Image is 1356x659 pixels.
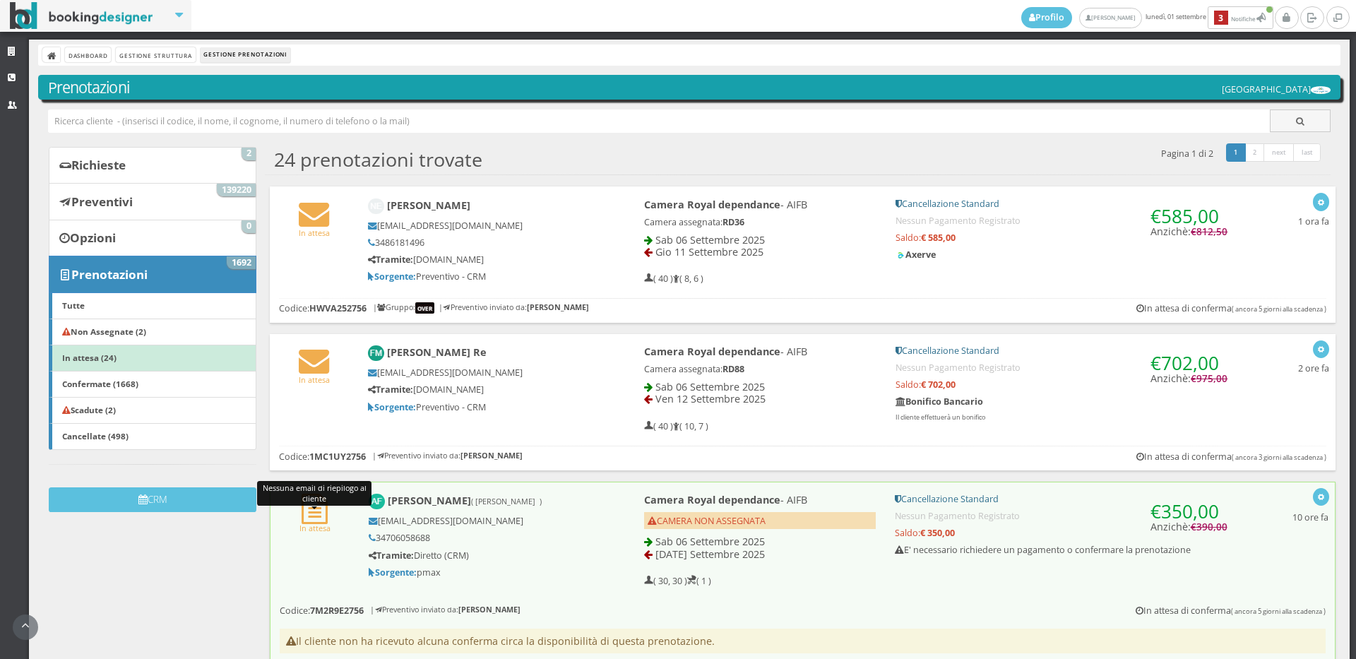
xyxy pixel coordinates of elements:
[279,303,367,314] h5: Codice:
[1191,372,1227,385] span: €
[71,266,148,283] b: Prenotazioni
[369,566,417,578] b: Sorgente:
[280,605,364,616] h5: Codice:
[49,292,256,319] a: Tutte
[201,47,290,63] li: Gestione Prenotazioni
[369,550,597,561] h5: Diretto (CRM)
[655,380,765,393] span: Sab 06 Settembre 2025
[895,545,1227,555] h5: E' necessario richiedere un pagamento o confermare la prenotazione
[896,413,1228,422] p: Il cliente effettuerà un bonifico
[49,183,256,220] a: Preventivi 139220
[644,217,876,227] h5: Camera assegnata:
[1136,605,1326,616] h5: In attesa di conferma
[62,326,146,337] b: Non Assegnate (2)
[62,378,138,389] b: Confermate (1668)
[1293,143,1321,162] a: last
[896,250,905,260] img: c9478baee3f911eca87d0ad4188765b0.png
[62,352,117,363] b: In attesa (24)
[1150,494,1227,534] h4: Anzichè:
[10,2,153,30] img: BookingDesigner.com
[49,487,256,512] button: CRM
[71,157,126,173] b: Richieste
[71,194,133,210] b: Preventivi
[896,232,1228,243] h5: Saldo:
[368,254,413,266] b: Tramite:
[299,216,330,238] a: In attesa
[655,547,765,561] span: [DATE] Settembre 2025
[895,511,1227,521] h5: Nessun Pagamento Registrato
[1150,499,1219,524] span: €
[1150,203,1219,229] span: €
[49,371,256,398] a: Confermate (1668)
[644,493,780,506] b: Camera Royal dependance
[368,401,416,413] b: Sorgente:
[368,384,596,395] h5: [DOMAIN_NAME]
[274,148,482,171] h2: 24 prenotazioni trovate
[49,423,256,450] a: Cancellate (498)
[279,451,366,462] h5: Codice:
[1298,216,1329,227] h5: 1 ora fa
[722,363,744,375] b: RD88
[309,451,366,463] b: 1MC1UY2756
[896,198,1228,209] h5: Cancellazione Standard
[921,232,956,244] strong: € 585,00
[1298,363,1329,374] h5: 2 ore fa
[1136,451,1326,462] h5: In attesa di conferma
[368,254,596,265] h5: [DOMAIN_NAME]
[417,304,432,311] b: over
[62,299,85,311] b: Tutte
[655,392,766,405] span: Ven 12 Settembre 2025
[217,184,256,196] span: 139220
[460,450,523,461] b: [PERSON_NAME]
[1196,372,1227,385] span: 975,00
[644,576,711,586] h5: ( 30, 30 ) ( 1 )
[644,198,780,211] b: Camera Royal dependance
[49,220,256,256] a: Opzioni 0
[644,198,876,210] h4: - AIFB
[299,363,330,385] a: In attesa
[1311,86,1331,94] img: ea773b7e7d3611ed9c9d0608f5526cb6.png
[655,233,765,247] span: Sab 06 Settembre 2025
[48,78,1331,97] h3: Prenotazioni
[1150,198,1227,239] h4: Anzichè:
[368,220,596,231] h5: [EMAIL_ADDRESS][DOMAIN_NAME]
[896,345,1228,356] h5: Cancellazione Standard
[387,198,470,212] b: [PERSON_NAME]
[369,516,597,526] h5: [EMAIL_ADDRESS][DOMAIN_NAME]
[644,494,876,506] h4: - AIFB
[49,256,256,292] a: Prenotazioni 1692
[895,494,1227,504] h5: Cancellazione Standard
[370,605,521,615] h6: | Preventivo inviato da:
[368,271,596,282] h5: Preventivo - CRM
[368,237,596,248] h5: 3486181496
[1232,304,1326,314] small: ( ancora 5 giorni alla scadenza )
[372,451,523,461] h6: | Preventivo inviato da:
[49,319,256,345] a: Non Assegnate (2)
[1196,521,1227,533] span: 390,00
[439,303,589,312] h6: | Preventivo inviato da:
[369,550,414,562] b: Tramite:
[49,345,256,372] a: In attesa (24)
[62,404,116,415] b: Scadute (2)
[368,271,416,283] b: Sorgente:
[1161,203,1219,229] span: 585,00
[1150,350,1219,376] span: €
[921,379,956,391] strong: € 702,00
[644,345,780,358] b: Camera Royal dependance
[644,345,876,357] h4: - AIFB
[644,421,708,432] h5: ( 40 ) ( 10, 7 )
[1150,345,1227,386] h4: Anzichè:
[1079,8,1142,28] a: [PERSON_NAME]
[644,364,876,374] h5: Camera assegnata:
[49,397,256,424] a: Scadute (2)
[62,430,129,441] b: Cancellate (498)
[1161,148,1213,159] h5: Pagina 1 di 2
[896,396,983,408] b: Bonifico Bancario
[1222,84,1331,95] h5: [GEOGRAPHIC_DATA]
[1191,225,1227,238] span: €
[368,367,596,378] h5: [EMAIL_ADDRESS][DOMAIN_NAME]
[1232,453,1326,462] small: ( ancora 3 giorni alla scadenza )
[722,216,744,228] b: RD36
[369,567,597,578] h5: pmax
[896,249,936,261] b: Axerve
